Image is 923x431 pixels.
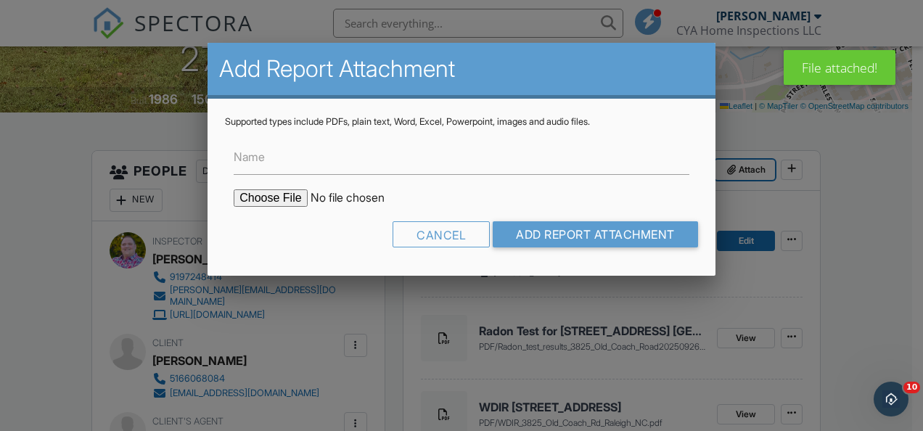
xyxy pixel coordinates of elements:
[874,382,908,416] iframe: Intercom live chat
[784,50,895,85] div: File attached!
[903,382,920,393] span: 10
[219,54,704,83] h2: Add Report Attachment
[493,221,698,247] input: Add Report Attachment
[225,116,698,128] div: Supported types include PDFs, plain text, Word, Excel, Powerpoint, images and audio files.
[234,149,265,165] label: Name
[393,221,490,247] div: Cancel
